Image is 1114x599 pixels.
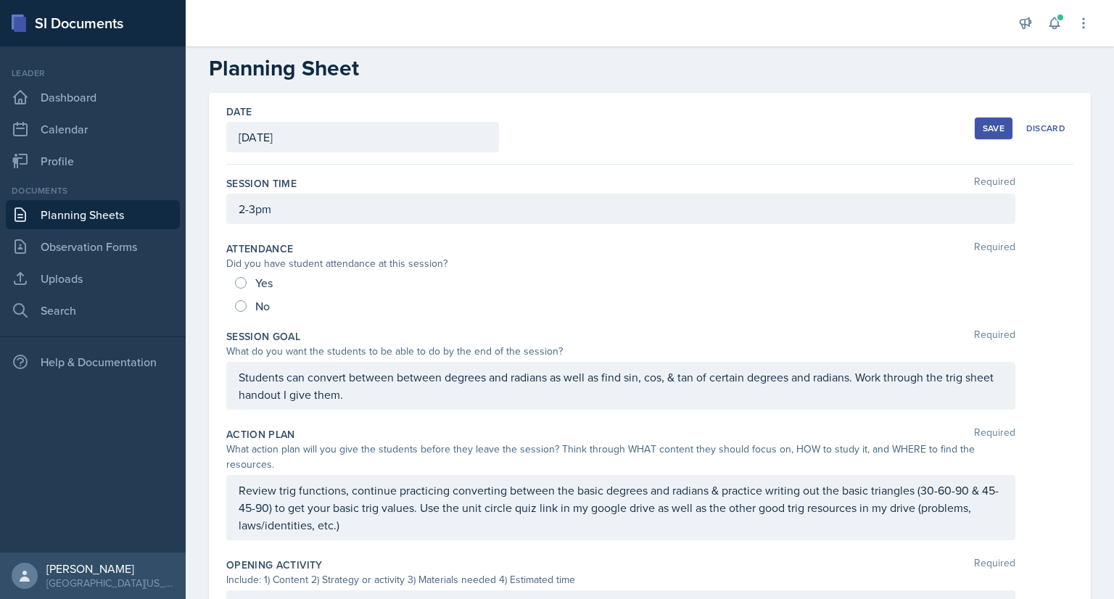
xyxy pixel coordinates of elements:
[6,200,180,229] a: Planning Sheets
[983,123,1004,134] div: Save
[46,576,174,590] div: [GEOGRAPHIC_DATA][US_STATE] in [GEOGRAPHIC_DATA]
[974,558,1015,572] span: Required
[6,264,180,293] a: Uploads
[975,117,1012,139] button: Save
[974,427,1015,442] span: Required
[255,276,273,290] span: Yes
[226,572,1015,587] div: Include: 1) Content 2) Strategy or activity 3) Materials needed 4) Estimated time
[974,329,1015,344] span: Required
[6,83,180,112] a: Dashboard
[239,200,1003,218] p: 2-3pm
[226,104,252,119] label: Date
[226,241,294,256] label: Attendance
[6,115,180,144] a: Calendar
[255,299,270,313] span: No
[226,176,297,191] label: Session Time
[974,176,1015,191] span: Required
[6,347,180,376] div: Help & Documentation
[6,67,180,80] div: Leader
[209,55,1091,81] h2: Planning Sheet
[239,482,1003,534] p: Review trig functions, continue practicing converting between the basic degrees and radians & pra...
[226,329,300,344] label: Session Goal
[226,427,295,442] label: Action Plan
[6,232,180,261] a: Observation Forms
[6,184,180,197] div: Documents
[1026,123,1065,134] div: Discard
[6,296,180,325] a: Search
[6,146,180,175] a: Profile
[239,368,1003,403] p: Students can convert between between degrees and radians as well as find sin, cos, & tan of certa...
[226,558,323,572] label: Opening Activity
[1018,117,1073,139] button: Discard
[226,256,1015,271] div: Did you have student attendance at this session?
[226,442,1015,472] div: What action plan will you give the students before they leave the session? Think through WHAT con...
[974,241,1015,256] span: Required
[46,561,174,576] div: [PERSON_NAME]
[226,344,1015,359] div: What do you want the students to be able to do by the end of the session?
